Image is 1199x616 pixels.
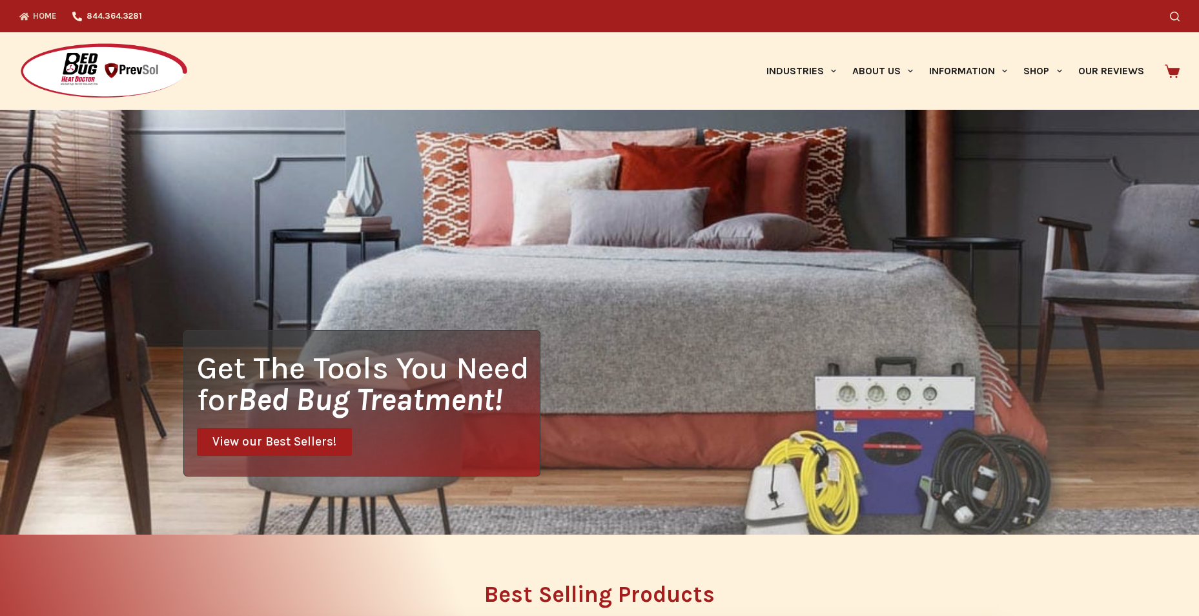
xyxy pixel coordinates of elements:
a: Shop [1016,32,1070,110]
i: Bed Bug Treatment! [238,381,502,418]
a: View our Best Sellers! [197,428,352,456]
a: Information [921,32,1016,110]
img: Prevsol/Bed Bug Heat Doctor [19,43,189,100]
h1: Get The Tools You Need for [197,352,540,415]
span: View our Best Sellers! [212,436,336,448]
a: Our Reviews [1070,32,1152,110]
button: Search [1170,12,1180,21]
nav: Primary [758,32,1152,110]
a: About Us [844,32,921,110]
a: Industries [758,32,844,110]
h2: Best Selling Products [183,583,1016,606]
